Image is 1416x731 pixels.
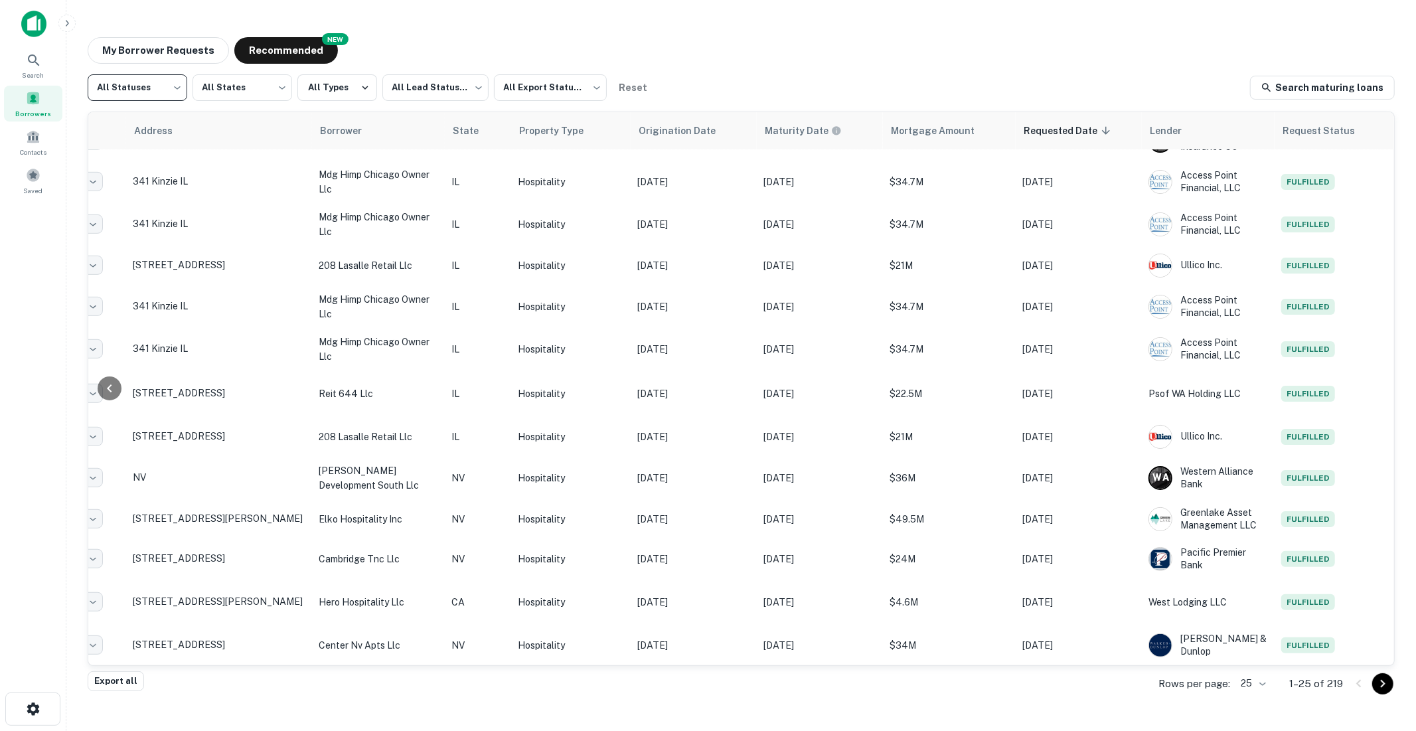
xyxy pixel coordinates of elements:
[1149,295,1172,318] img: picture
[518,175,624,189] p: Hospitality
[1016,112,1142,149] th: Requested Date
[24,185,43,196] span: Saved
[297,74,377,101] button: All Types
[1350,625,1416,689] iframe: Chat Widget
[1152,471,1168,485] p: W A
[1148,294,1268,318] div: Access Point Financial, LLC
[763,342,876,357] p: [DATE]
[319,552,438,566] p: cambridge tnc llc
[1022,552,1135,566] p: [DATE]
[1022,258,1135,273] p: [DATE]
[4,124,62,160] a: Contacts
[1148,169,1268,193] div: Access Point Financial, LLC
[88,70,187,105] div: All Statuses
[1283,123,1373,139] span: Request Status
[20,147,46,157] span: Contacts
[891,123,992,139] span: Mortgage Amount
[637,595,750,609] p: [DATE]
[1289,676,1343,692] p: 1–25 of 219
[451,638,505,653] p: NV
[1281,594,1335,610] span: Fulfilled
[126,112,312,149] th: Address
[1149,548,1172,570] img: picture
[319,595,438,609] p: hero hospitality llc
[133,387,305,399] p: [STREET_ADDRESS]
[319,638,438,653] p: center nv apts llc
[319,386,438,401] p: reit 644 llc
[133,218,305,230] p: 341 Kinzie IL
[1281,341,1335,357] span: Fulfilled
[1281,258,1335,274] span: Fulfilled
[319,292,438,321] p: mdg himp chicago owner llc
[1281,470,1335,486] span: Fulfilled
[1158,676,1230,692] p: Rows per page:
[763,217,876,232] p: [DATE]
[1149,426,1172,448] img: picture
[451,217,505,232] p: IL
[1148,254,1268,278] div: Ullico Inc.
[1148,425,1268,449] div: Ullico Inc.
[1149,508,1172,530] img: picture
[319,335,438,364] p: mdg himp chicago owner llc
[1022,386,1135,401] p: [DATE]
[519,123,601,139] span: Property Type
[15,108,51,119] span: Borrowers
[320,123,379,139] span: Borrower
[890,512,1009,527] p: $49.5M
[494,70,607,105] div: All Export Statuses
[451,430,505,444] p: IL
[890,471,1009,485] p: $36M
[88,671,144,691] button: Export all
[637,299,750,314] p: [DATE]
[1149,634,1172,657] img: picture
[1281,386,1335,402] span: Fulfilled
[1281,429,1335,445] span: Fulfilled
[631,112,757,149] th: Origination Date
[757,112,883,149] th: Maturity dates displayed may be estimated. Please contact the lender for the most accurate maturi...
[637,512,750,527] p: [DATE]
[765,123,859,138] span: Maturity dates displayed may be estimated. Please contact the lender for the most accurate maturi...
[1148,633,1268,657] div: [PERSON_NAME] & Dunlop
[637,258,750,273] p: [DATE]
[319,463,438,493] p: [PERSON_NAME] development south llc
[445,112,511,149] th: State
[193,70,292,105] div: All States
[1148,465,1268,489] div: Western Alliance Bank
[511,112,631,149] th: Property Type
[1022,512,1135,527] p: [DATE]
[890,595,1009,609] p: $4.6M
[890,175,1009,189] p: $34.7M
[1148,595,1268,609] p: West Lodging LLC
[451,175,505,189] p: IL
[763,258,876,273] p: [DATE]
[1281,174,1335,190] span: Fulfilled
[890,258,1009,273] p: $21M
[1022,430,1135,444] p: [DATE]
[890,386,1009,401] p: $22.5M
[518,430,624,444] p: Hospitality
[518,258,624,273] p: Hospitality
[890,638,1009,653] p: $34M
[1281,216,1335,232] span: Fulfilled
[1142,112,1275,149] th: Lender
[1022,471,1135,485] p: [DATE]
[518,638,624,653] p: Hospitality
[763,175,876,189] p: [DATE]
[1148,386,1268,401] p: Psof WA Holding LLC
[451,552,505,566] p: NV
[1275,112,1394,149] th: Request Status
[1281,637,1335,653] span: Fulfilled
[518,512,624,527] p: Hospitality
[1148,212,1268,236] div: Access Point Financial, LLC
[518,217,624,232] p: Hospitality
[21,11,46,37] img: capitalize-icon.png
[1235,674,1268,693] div: 25
[4,86,62,122] a: Borrowers
[1148,546,1268,570] div: Pacific Premier Bank
[451,299,505,314] p: IL
[133,259,305,271] p: [STREET_ADDRESS]
[518,552,624,566] p: Hospitality
[4,47,62,83] a: Search
[453,123,496,139] span: State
